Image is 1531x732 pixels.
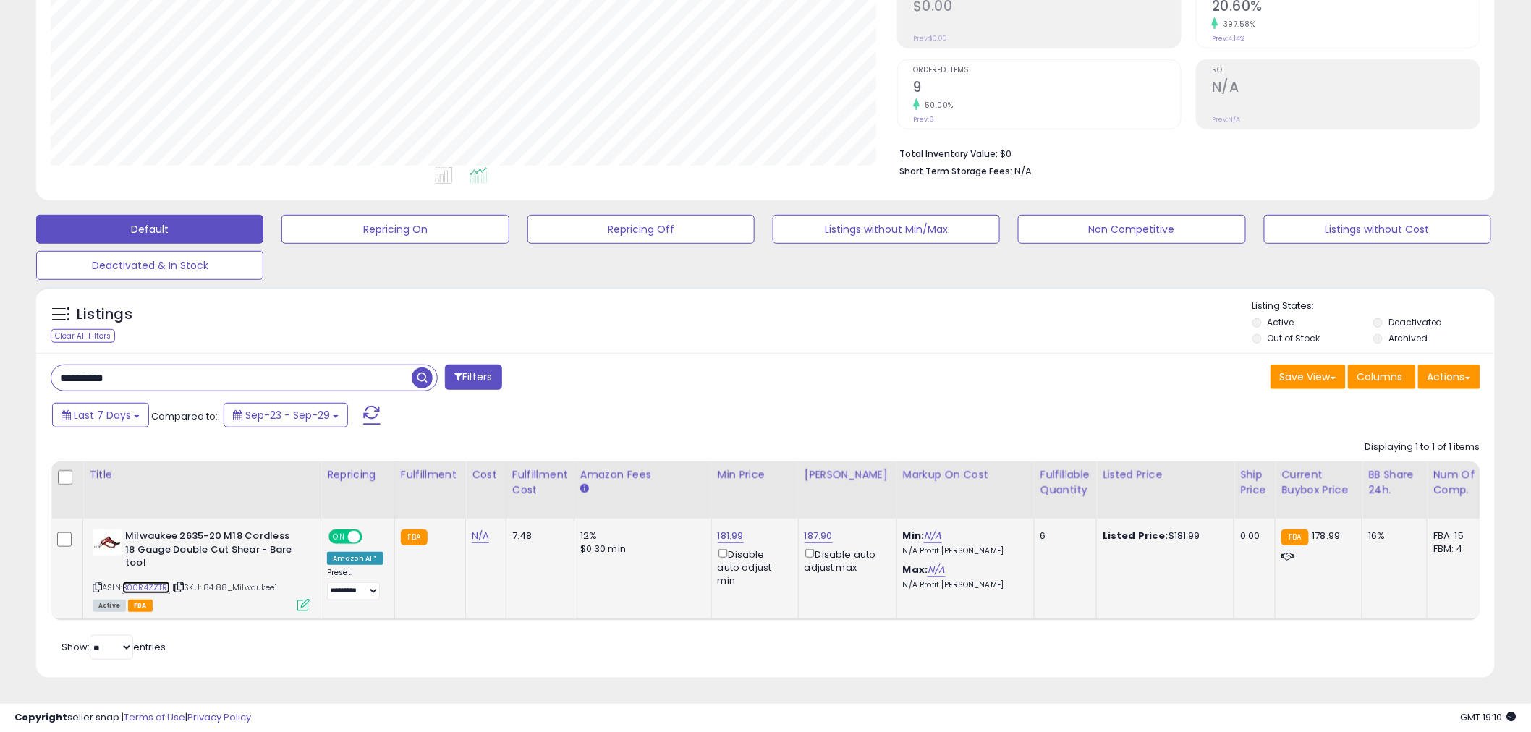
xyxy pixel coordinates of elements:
[36,215,263,244] button: Default
[51,329,115,343] div: Clear All Filters
[903,467,1028,482] div: Markup on Cost
[1418,365,1480,389] button: Actions
[924,529,941,543] a: N/A
[1357,370,1403,384] span: Columns
[151,409,218,423] span: Compared to:
[805,546,886,574] div: Disable auto adjust max
[913,67,1181,75] span: Ordered Items
[89,467,315,482] div: Title
[913,79,1181,98] h2: 9
[1040,529,1085,542] div: 6
[1312,529,1341,542] span: 178.99
[805,467,891,482] div: [PERSON_NAME]
[128,600,153,612] span: FBA
[172,582,277,593] span: | SKU: 84.88_Milwaukee1
[1240,529,1264,542] div: 0.00
[74,408,131,422] span: Last 7 Days
[899,165,1012,177] b: Short Term Storage Fees:
[472,529,489,543] a: N/A
[1103,529,1169,542] b: Listed Price:
[903,563,928,576] b: Max:
[125,529,301,574] b: Milwaukee 2635-20 M18 Cordless 18 Gauge Double Cut Shear - Bare tool
[1252,299,1495,313] p: Listing States:
[580,482,589,495] small: Amazon Fees.
[1368,467,1421,498] div: BB Share 24h.
[245,408,330,422] span: Sep-23 - Sep-29
[913,34,947,43] small: Prev: $0.00
[1348,365,1416,389] button: Columns
[1268,316,1294,328] label: Active
[472,467,500,482] div: Cost
[327,568,383,600] div: Preset:
[124,710,185,724] a: Terms of Use
[580,529,700,542] div: 12%
[718,529,744,543] a: 181.99
[580,542,700,556] div: $0.30 min
[896,461,1034,519] th: The percentage added to the cost of goods (COGS) that forms the calculator for Min & Max prices.
[913,115,933,124] small: Prev: 6
[281,215,509,244] button: Repricing On
[1218,19,1256,30] small: 397.58%
[330,531,348,543] span: ON
[1040,467,1090,498] div: Fulfillable Quantity
[1240,467,1269,498] div: Ship Price
[327,552,383,565] div: Amazon AI *
[1212,34,1244,43] small: Prev: 4.14%
[512,529,563,542] div: 7.48
[1212,115,1240,124] small: Prev: N/A
[1365,441,1480,454] div: Displaying 1 to 1 of 1 items
[773,215,1000,244] button: Listings without Min/Max
[1433,529,1481,542] div: FBA: 15
[445,365,501,390] button: Filters
[1368,529,1416,542] div: 16%
[718,467,792,482] div: Min Price
[187,710,251,724] a: Privacy Policy
[928,563,945,577] a: N/A
[1212,79,1480,98] h2: N/A
[360,531,383,543] span: OFF
[36,251,263,280] button: Deactivated & In Stock
[512,467,568,498] div: Fulfillment Cost
[122,582,170,594] a: B00R4ZZTRI
[1281,529,1308,545] small: FBA
[1461,710,1517,724] span: 2025-10-7 19:10 GMT
[899,148,998,160] b: Total Inventory Value:
[1264,215,1491,244] button: Listings without Cost
[580,467,705,482] div: Amazon Fees
[1281,467,1356,498] div: Current Buybox Price
[401,467,459,482] div: Fulfillment
[1433,467,1486,498] div: Num of Comp.
[14,710,67,724] strong: Copyright
[527,215,755,244] button: Repricing Off
[805,529,833,543] a: 187.90
[1018,215,1245,244] button: Non Competitive
[920,100,954,111] small: 50.00%
[93,529,122,556] img: 31d0lg-fwcL._SL40_.jpg
[1271,365,1346,389] button: Save View
[77,305,132,325] h5: Listings
[1103,529,1223,542] div: $181.99
[224,403,348,427] button: Sep-23 - Sep-29
[1014,164,1032,178] span: N/A
[1388,316,1443,328] label: Deactivated
[903,546,1023,556] p: N/A Profit [PERSON_NAME]
[1212,67,1480,75] span: ROI
[1433,542,1481,556] div: FBM: 4
[899,144,1469,161] li: $0
[14,711,251,725] div: seller snap | |
[62,640,166,654] span: Show: entries
[903,529,925,542] b: Min:
[903,580,1023,590] p: N/A Profit [PERSON_NAME]
[718,546,787,587] div: Disable auto adjust min
[52,403,149,427] button: Last 7 Days
[1388,332,1428,344] label: Archived
[93,529,310,610] div: ASIN:
[1103,467,1228,482] div: Listed Price
[327,467,389,482] div: Repricing
[1268,332,1320,344] label: Out of Stock
[401,529,428,545] small: FBA
[93,600,126,612] span: All listings currently available for purchase on Amazon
